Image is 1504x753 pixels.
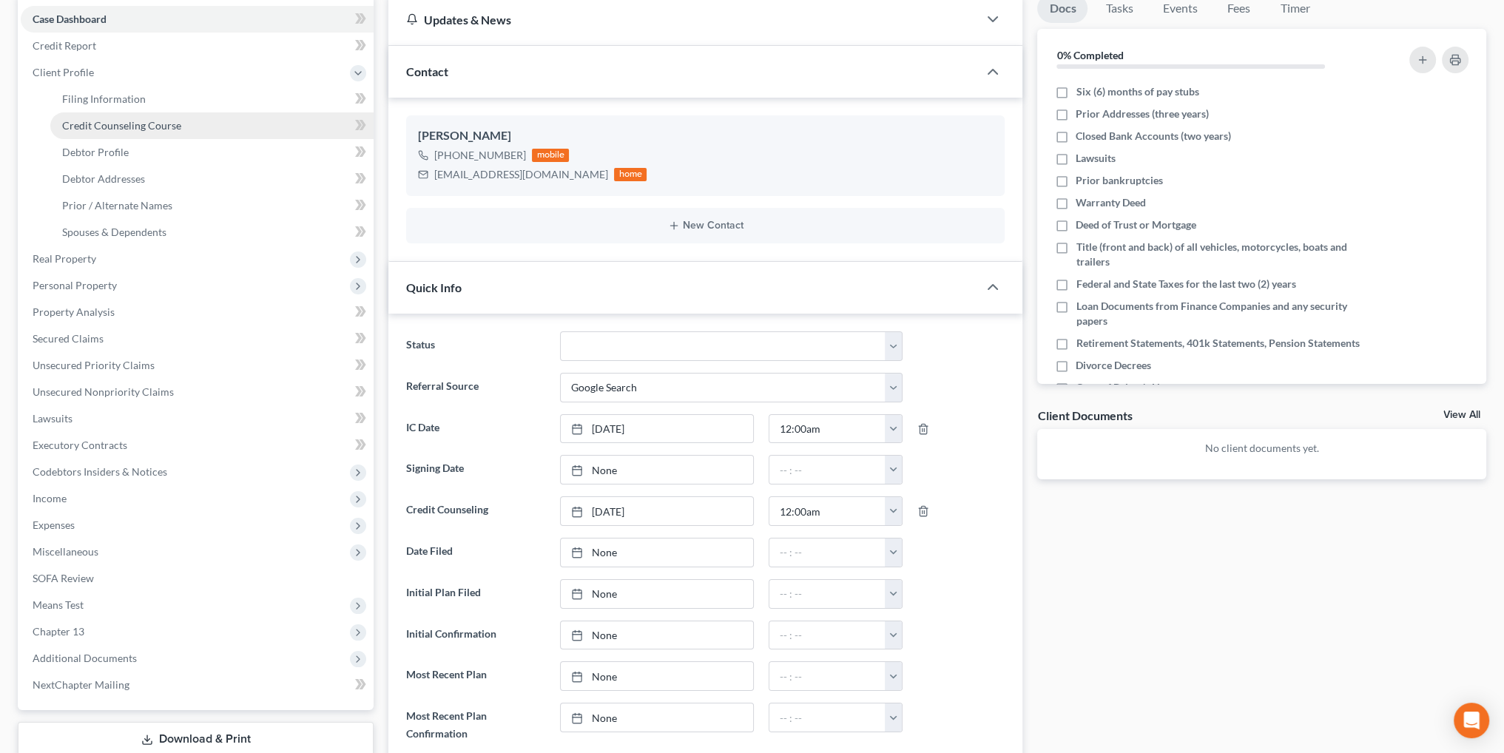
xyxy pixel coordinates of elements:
a: SOFA Review [21,565,374,592]
span: Personal Property [33,279,117,291]
input: -- : -- [769,580,886,608]
span: Executory Contracts [33,439,127,451]
a: None [561,580,753,608]
a: Unsecured Nonpriority Claims [21,379,374,405]
div: Client Documents [1037,408,1132,423]
label: Initial Confirmation [399,621,552,650]
div: [PERSON_NAME] [418,127,993,145]
a: Filing Information [50,86,374,112]
span: Prior Addresses (three years) [1076,107,1209,121]
span: Unsecured Priority Claims [33,359,155,371]
p: No client documents yet. [1049,441,1474,456]
a: None [561,621,753,649]
input: -- : -- [769,456,886,484]
span: Real Property [33,252,96,265]
a: [DATE] [561,415,753,443]
strong: 0% Completed [1056,49,1123,61]
span: Codebtors Insiders & Notices [33,465,167,478]
span: Prior / Alternate Names [62,199,172,212]
label: Status [399,331,552,361]
span: Loan Documents from Finance Companies and any security papers [1076,299,1361,328]
span: Six (6) months of pay stubs [1076,84,1198,99]
label: Credit Counseling [399,496,552,526]
input: -- : -- [769,662,886,690]
span: Quick Info [406,280,462,294]
a: Unsecured Priority Claims [21,352,374,379]
a: None [561,538,753,567]
span: Spouses & Dependents [62,226,166,238]
span: SOFA Review [33,572,94,584]
span: Contact [406,64,448,78]
a: Lawsuits [21,405,374,432]
div: Open Intercom Messenger [1454,703,1489,738]
input: -- : -- [769,497,886,525]
a: Secured Claims [21,325,374,352]
div: [EMAIL_ADDRESS][DOMAIN_NAME] [434,167,608,182]
a: Case Dashboard [21,6,374,33]
a: Executory Contracts [21,432,374,459]
input: -- : -- [769,703,886,732]
span: Unsecured Nonpriority Claims [33,385,174,398]
span: Income [33,492,67,504]
span: Prior bankruptcies [1076,173,1163,188]
span: Divorce Decrees [1076,358,1151,373]
span: Warranty Deed [1076,195,1146,210]
a: NextChapter Mailing [21,672,374,698]
a: Credit Counseling Course [50,112,374,139]
span: Miscellaneous [33,545,98,558]
span: Deed of Trust or Mortgage [1076,217,1196,232]
label: Date Filed [399,538,552,567]
input: -- : -- [769,538,886,567]
span: Filing Information [62,92,146,105]
span: Property Analysis [33,305,115,318]
span: Retirement Statements, 401k Statements, Pension Statements [1076,336,1359,351]
a: Credit Report [21,33,374,59]
div: Updates & News [406,12,960,27]
label: IC Date [399,414,552,444]
span: Client Profile [33,66,94,78]
input: -- : -- [769,415,886,443]
div: home [614,168,647,181]
button: New Contact [418,220,993,232]
span: Title (front and back) of all vehicles, motorcycles, boats and trailers [1076,240,1361,269]
a: Property Analysis [21,299,374,325]
label: Signing Date [399,455,552,484]
a: Spouses & Dependents [50,219,374,246]
a: Prior / Alternate Names [50,192,374,219]
span: Lawsuits [1076,151,1116,166]
span: Expenses [33,519,75,531]
span: Copy of Driver's License [1076,380,1186,395]
label: Referral Source [399,373,552,402]
a: Debtor Addresses [50,166,374,192]
a: None [561,703,753,732]
a: [DATE] [561,497,753,525]
span: Closed Bank Accounts (two years) [1076,129,1231,143]
span: Credit Counseling Course [62,119,181,132]
span: Case Dashboard [33,13,107,25]
span: Debtor Addresses [62,172,145,185]
div: mobile [532,149,569,162]
input: -- : -- [769,621,886,649]
span: Secured Claims [33,332,104,345]
a: None [561,662,753,690]
span: NextChapter Mailing [33,678,129,691]
a: Debtor Profile [50,139,374,166]
span: Chapter 13 [33,625,84,638]
span: Lawsuits [33,412,72,425]
a: View All [1443,410,1480,420]
label: Most Recent Plan [399,661,552,691]
label: Initial Plan Filed [399,579,552,609]
div: [PHONE_NUMBER] [434,148,526,163]
span: Means Test [33,598,84,611]
label: Most Recent Plan Confirmation [399,703,552,747]
span: Credit Report [33,39,96,52]
span: Additional Documents [33,652,137,664]
a: None [561,456,753,484]
span: Federal and State Taxes for the last two (2) years [1076,277,1295,291]
span: Debtor Profile [62,146,129,158]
